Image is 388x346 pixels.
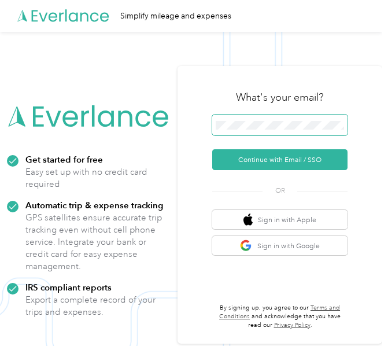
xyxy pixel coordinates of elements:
a: Privacy Policy [274,321,311,329]
p: By signing up, you agree to our and acknowledge that you have read our . [212,304,348,330]
a: Terms and Conditions [219,304,340,321]
p: Export a complete record of your trips and expenses. [25,294,171,318]
strong: IRS compliant reports [25,282,112,293]
strong: Automatic trip & expense tracking [25,200,163,211]
p: GPS satellites ensure accurate trip tracking even without cell phone service. Integrate your bank... [25,212,171,273]
p: Easy set up with no credit card required [25,166,171,190]
button: apple logoSign in with Apple [212,210,348,229]
div: Simplify mileage and expenses [120,10,231,22]
button: google logoSign in with Google [212,236,348,255]
span: OR [263,186,297,196]
button: Continue with Email / SSO [212,149,348,170]
h3: What's your email? [236,90,324,104]
strong: Get started for free [25,154,103,165]
img: google logo [240,240,252,252]
img: apple logo [243,214,253,226]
